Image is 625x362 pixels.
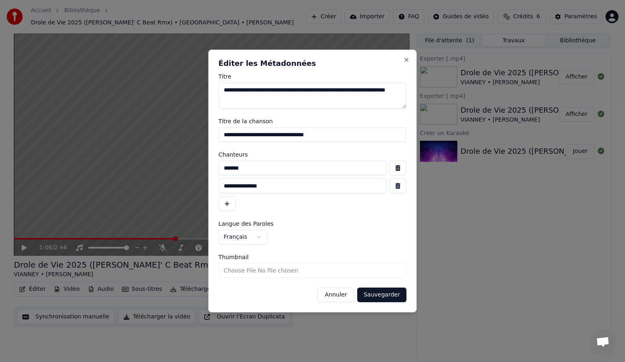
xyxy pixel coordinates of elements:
[219,221,274,227] span: Langue des Paroles
[357,288,406,302] button: Sauvegarder
[219,152,406,157] label: Chanteurs
[219,118,406,124] label: Titre de la chanson
[318,288,354,302] button: Annuler
[219,254,249,260] span: Thumbnail
[219,60,406,67] h2: Éditer les Métadonnées
[219,74,406,79] label: Titre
